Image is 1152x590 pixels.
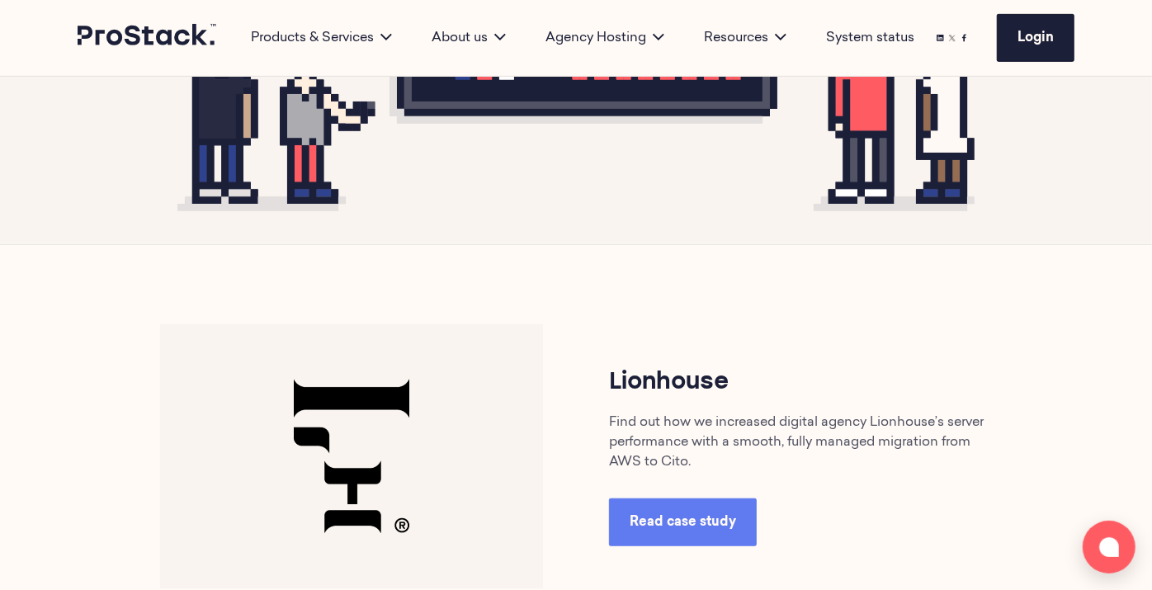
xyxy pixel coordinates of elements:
div: About us [412,28,526,48]
button: Open chat window [1083,521,1135,573]
a: Login [997,14,1074,62]
p: Find out how we increased digital agency Lionhouse’s server performance with a smooth, fully mana... [609,413,992,472]
div: Resources [684,28,806,48]
span: Read case study [630,516,736,529]
h3: Lionhouse [609,366,992,399]
a: Prostack logo [78,24,218,52]
div: Agency Hosting [526,28,684,48]
img: Lionhouse-1-768x530.png [160,324,543,588]
div: Products & Services [231,28,412,48]
a: System status [826,28,914,48]
a: Read case study [609,498,757,546]
span: Login [1017,31,1054,45]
